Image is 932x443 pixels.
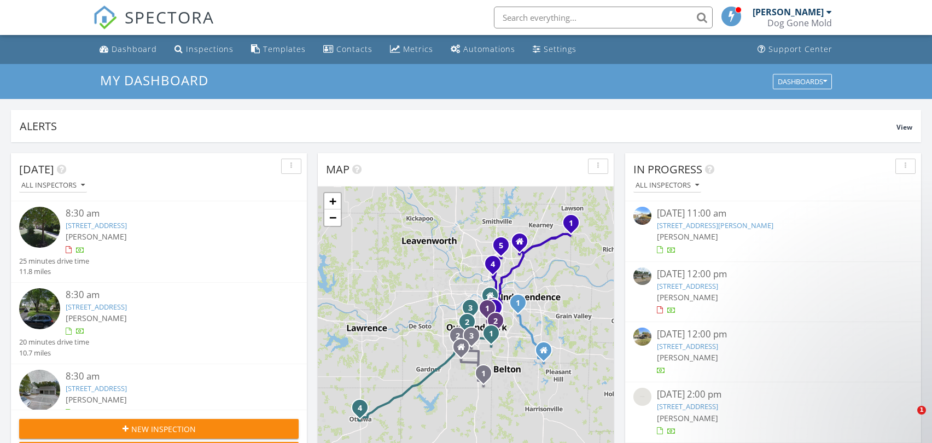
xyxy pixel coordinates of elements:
[19,178,87,193] button: All Inspectors
[657,413,718,423] span: [PERSON_NAME]
[469,333,474,340] i: 3
[657,401,718,411] a: [STREET_ADDRESS]
[657,231,718,242] span: [PERSON_NAME]
[66,220,127,230] a: [STREET_ADDRESS]
[131,423,196,435] span: New Inspection
[657,388,890,401] div: [DATE] 2:00 pm
[657,281,718,291] a: [STREET_ADDRESS]
[467,322,474,328] div: 12509 W 100th Terrace, Lenexa, KS 66215
[633,207,651,225] img: streetview
[456,333,460,340] i: 2
[66,288,275,302] div: 8:30 am
[19,207,60,248] img: streetview
[657,328,890,341] div: [DATE] 12:00 pm
[66,383,127,393] a: [STREET_ADDRESS]
[633,328,651,346] img: streetview
[493,264,499,270] div: 931 NW Valley Ln, Riverside, MO 64150
[767,18,832,28] div: Dog Gone Mold
[66,394,127,405] span: [PERSON_NAME]
[496,320,502,327] div: 111 E 98th St, Kansas City, MO 64114
[263,44,306,54] div: Templates
[100,71,208,89] span: My Dashboard
[492,305,496,312] i: 3
[66,231,127,242] span: [PERSON_NAME]
[753,7,824,18] div: [PERSON_NAME]
[896,123,912,132] span: View
[501,245,508,252] div: 1505 NE 83rd St, Kansas City, MO 64118
[446,39,520,60] a: Automations (Basic)
[470,307,477,314] div: 11124 W 70th St, Shawnee, KS 66203
[93,5,117,30] img: The Best Home Inspection Software - Spectora
[657,207,890,220] div: [DATE] 11:00 am
[19,162,54,177] span: [DATE]
[753,39,837,60] a: Support Center
[324,209,341,226] a: Zoom out
[544,44,576,54] div: Settings
[657,267,890,281] div: [DATE] 12:00 pm
[633,388,913,436] a: [DATE] 2:00 pm [STREET_ADDRESS] [PERSON_NAME]
[633,267,913,316] a: [DATE] 12:00 pm [STREET_ADDRESS] [PERSON_NAME]
[773,74,832,89] button: Dashboards
[19,370,60,411] img: streetview
[386,39,438,60] a: Metrics
[19,288,60,329] img: streetview
[21,182,85,189] div: All Inspectors
[778,78,827,85] div: Dashboards
[528,39,581,60] a: Settings
[633,388,651,406] img: streetview
[471,335,478,342] div: 10717 W 128th Pl, Overland Park, KS 66213
[186,44,234,54] div: Inspections
[66,370,275,383] div: 8:30 am
[633,162,702,177] span: In Progress
[319,39,377,60] a: Contacts
[19,256,89,266] div: 25 minutes drive time
[95,39,161,60] a: Dashboard
[544,350,550,357] div: 1005 Eve Orchid Dr, Greenwood MO 64034
[494,307,500,314] div: 633 W 70th St, Kansas City, MO 64113
[19,288,299,358] a: 8:30 am [STREET_ADDRESS] [PERSON_NAME] 20 minutes drive time 10.7 miles
[569,220,573,228] i: 1
[633,328,913,376] a: [DATE] 12:00 pm [STREET_ADDRESS] [PERSON_NAME]
[499,242,503,250] i: 5
[520,241,526,248] div: 9217 N Laurel Ave, Kansas City MO 64157
[112,44,157,54] div: Dashboard
[657,341,718,351] a: [STREET_ADDRESS]
[633,178,701,193] button: All Inspectors
[326,162,349,177] span: Map
[490,295,497,302] div: 4320 Lloyd st, Kansas City ks 66103
[485,305,490,313] i: 1
[19,266,89,277] div: 11.8 miles
[403,44,433,54] div: Metrics
[493,318,498,325] i: 2
[66,313,127,323] span: [PERSON_NAME]
[657,352,718,363] span: [PERSON_NAME]
[93,15,214,38] a: SPECTORA
[336,44,372,54] div: Contacts
[461,347,468,353] div: 15102 W 154th Ter, Olathe KS 66062
[487,308,494,314] div: 7100 Mission Rd, Prairie Village, KS 66208
[170,39,238,60] a: Inspections
[66,207,275,220] div: 8:30 am
[571,223,578,229] div: 1013 Old Time Dr, Excelsior Springs, MO 64024
[636,182,699,189] div: All Inspectors
[465,319,469,327] i: 2
[633,267,651,285] img: streetview
[125,5,214,28] span: SPECTORA
[19,370,299,440] a: 8:30 am [STREET_ADDRESS] [PERSON_NAME] 30 minutes drive time 16.5 miles
[491,333,498,340] div: 12501 Sagamore Rd, Leawood, KS 66209
[66,302,127,312] a: [STREET_ADDRESS]
[657,220,773,230] a: [STREET_ADDRESS][PERSON_NAME]
[518,302,525,309] div: 5537 Hunter St, Raytown, MO 64133
[489,330,493,338] i: 1
[358,405,362,412] i: 4
[468,305,473,312] i: 3
[324,193,341,209] a: Zoom in
[247,39,310,60] a: Templates
[360,407,366,414] div: 608 S Locust St, Ottawa, KS 66067
[917,406,926,415] span: 1
[657,292,718,302] span: [PERSON_NAME]
[494,7,713,28] input: Search everything...
[768,44,832,54] div: Support Center
[484,373,490,380] div: 21111 Nall, Bucyrus, KS 66013
[20,119,896,133] div: Alerts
